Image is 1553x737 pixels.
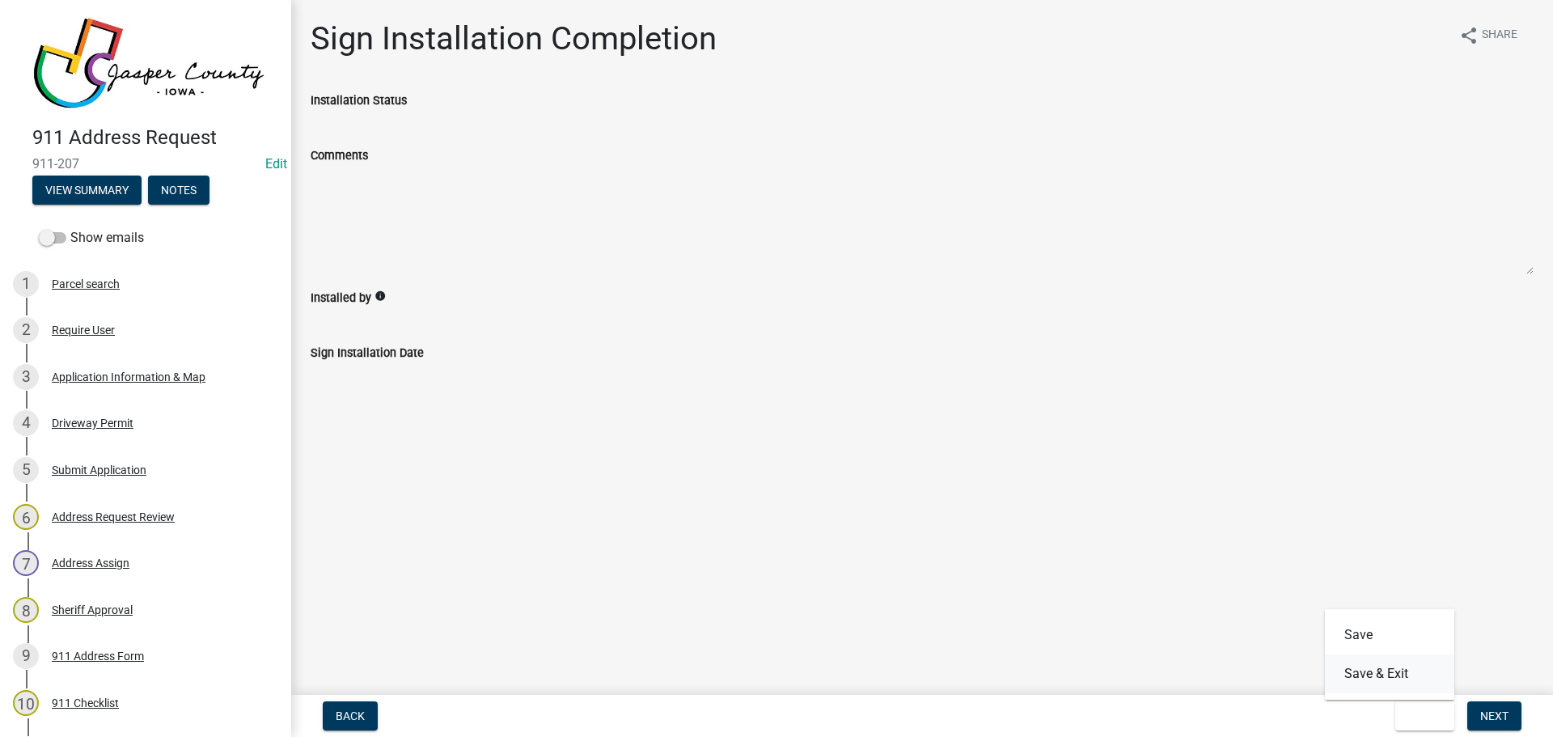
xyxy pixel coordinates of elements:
i: share [1459,26,1479,45]
wm-modal-confirm: Notes [148,184,209,197]
wm-modal-confirm: Edit Application Number [265,156,287,172]
div: Driveway Permit [52,417,133,429]
div: 4 [13,410,39,436]
div: Submit Application [52,464,146,476]
div: 911 Checklist [52,697,119,709]
div: 2 [13,317,39,343]
span: Exit [1408,709,1432,722]
label: Show emails [39,228,144,248]
button: Save & Exit [1325,654,1454,693]
h1: Sign Installation Completion [311,19,717,58]
wm-modal-confirm: Summary [32,184,142,197]
a: Edit [265,156,287,172]
div: Require User [52,324,115,336]
label: Installed by [311,293,371,304]
div: 9 [13,643,39,669]
div: Parcel search [52,278,120,290]
label: Installation Status [311,95,407,107]
button: Notes [148,176,209,205]
div: 10 [13,690,39,716]
div: Exit [1325,609,1454,700]
div: 911 Address Form [52,650,144,662]
label: Sign Installation Date [311,348,424,359]
button: View Summary [32,176,142,205]
div: 3 [13,364,39,390]
i: info [374,290,386,302]
button: shareShare [1446,19,1530,51]
span: 911-207 [32,156,259,172]
span: Next [1480,709,1509,722]
div: Sheriff Approval [52,604,133,616]
label: Comments [311,150,368,162]
div: 7 [13,550,39,576]
button: Exit [1395,701,1454,731]
div: 5 [13,457,39,483]
h4: 911 Address Request [32,126,278,150]
button: Save [1325,616,1454,654]
span: Share [1482,26,1517,45]
div: Address Request Review [52,511,175,523]
div: 1 [13,271,39,297]
button: Next [1467,701,1521,731]
button: Back [323,701,378,731]
div: Address Assign [52,557,129,569]
span: Back [336,709,365,722]
div: Application Information & Map [52,371,205,383]
div: 6 [13,504,39,530]
img: Jasper County, Iowa [32,17,265,109]
div: 8 [13,597,39,623]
